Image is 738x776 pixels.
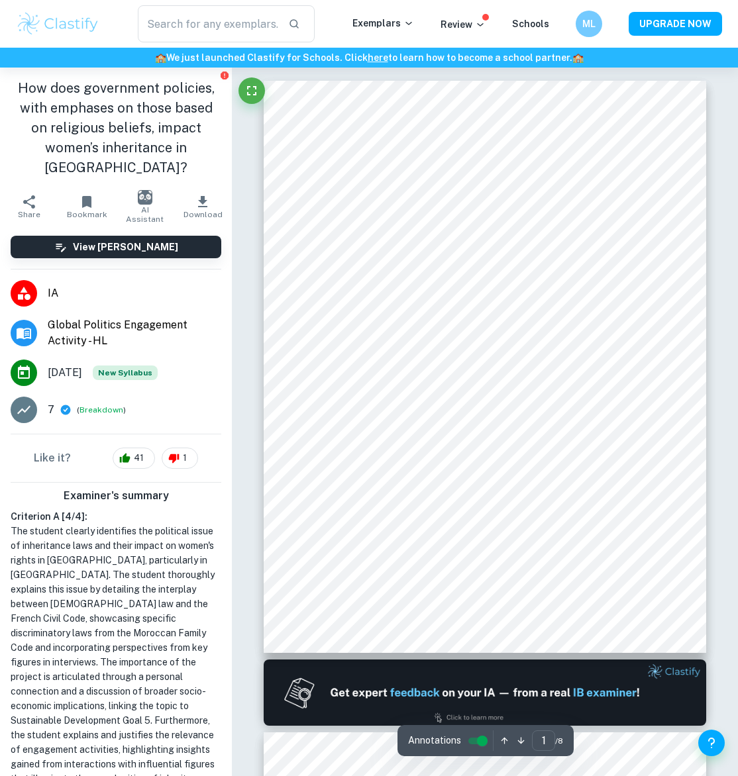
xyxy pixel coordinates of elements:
span: 🏫 [572,52,584,63]
button: Download [174,188,233,225]
span: Global Politics Engagement Activity - HL [48,317,221,349]
button: Help and Feedback [698,730,725,756]
span: 41 [127,452,151,465]
span: IA [48,285,221,301]
span: / 8 [555,735,563,747]
input: Search for any exemplars... [138,5,278,42]
a: Schools [512,19,549,29]
span: AI Assistant [124,205,166,224]
button: Bookmark [58,188,117,225]
h6: View [PERSON_NAME] [73,240,178,254]
p: Exemplars [352,16,414,30]
p: Review [441,17,486,32]
h6: ML [582,17,597,31]
h1: How does government policies, with emphases on those based on religious beliefs, impact women’s i... [11,78,221,177]
span: 1 [176,452,194,465]
img: Ad [264,659,706,726]
button: Breakdown [79,404,123,416]
button: View [PERSON_NAME] [11,236,221,258]
button: Report issue [219,70,229,80]
button: ML [576,11,602,37]
div: Starting from the May 2026 session, the Global Politics Engagement Activity requirements have cha... [93,365,158,380]
h6: Like it? [34,450,71,466]
span: 🏫 [155,52,166,63]
span: ( ) [77,404,126,416]
span: Share [18,210,40,219]
span: Download [184,210,223,219]
span: New Syllabus [93,365,158,380]
a: here [368,52,388,63]
button: AI Assistant [116,188,174,225]
h6: We just launched Clastify for Schools. Click to learn how to become a school partner. [3,50,735,65]
h6: Criterion A [ 4 / 4 ]: [11,509,221,524]
img: Clastify logo [16,11,100,37]
div: 41 [113,448,155,469]
p: 7 [48,402,54,418]
h6: Examiner's summary [5,488,227,504]
img: AI Assistant [138,190,152,205]
button: UPGRADE NOW [629,12,722,36]
button: Fullscreen [238,77,265,104]
div: 1 [162,448,198,469]
span: Bookmark [67,210,107,219]
span: Annotations [408,734,461,748]
span: [DATE] [48,365,82,381]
